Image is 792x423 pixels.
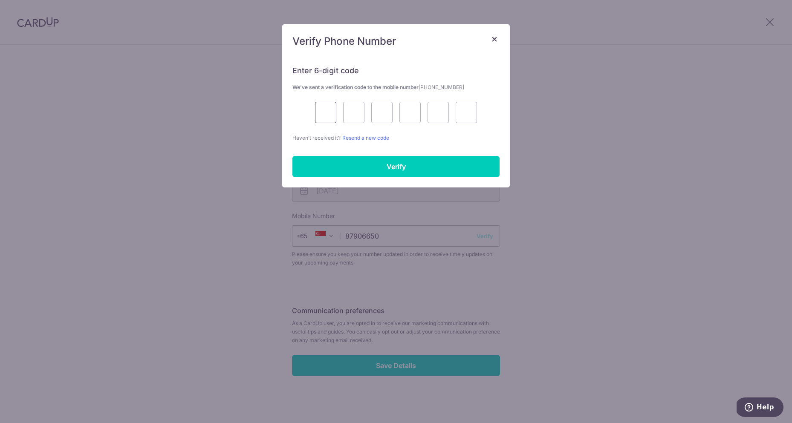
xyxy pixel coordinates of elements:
[737,397,783,419] iframe: Opens a widget where you can find more information
[292,156,500,177] input: Verify
[419,84,464,90] span: [PHONE_NUMBER]
[342,135,389,141] a: Resend a new code
[292,84,464,90] strong: We’ve sent a verification code to the mobile number
[292,66,500,76] h6: Enter 6-digit code
[292,135,341,141] span: Haven’t received it?
[292,35,500,48] h5: Verify Phone Number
